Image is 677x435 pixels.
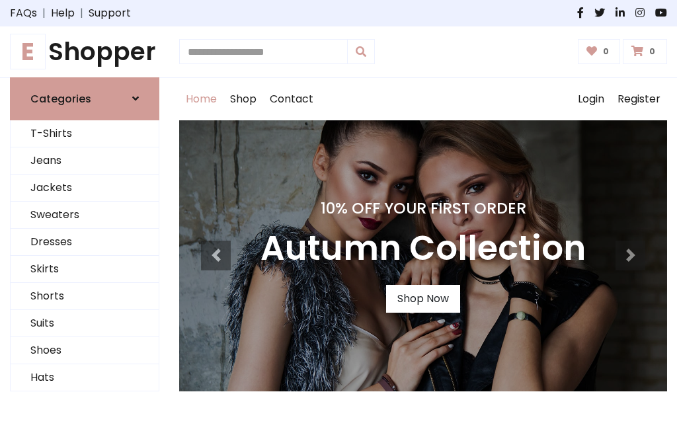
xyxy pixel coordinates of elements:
a: 0 [578,39,621,64]
a: EShopper [10,37,159,67]
span: | [37,5,51,21]
a: Register [611,78,667,120]
a: Skirts [11,256,159,283]
a: FAQs [10,5,37,21]
a: Jackets [11,175,159,202]
a: Jeans [11,147,159,175]
span: | [75,5,89,21]
h1: Shopper [10,37,159,67]
a: Contact [263,78,320,120]
h6: Categories [30,93,91,105]
a: Shop Now [386,285,460,313]
a: Home [179,78,223,120]
a: Shop [223,78,263,120]
a: 0 [623,39,667,64]
a: Support [89,5,131,21]
span: 0 [600,46,612,58]
a: Sweaters [11,202,159,229]
a: Suits [11,310,159,337]
span: E [10,34,46,69]
a: Shoes [11,337,159,364]
h4: 10% Off Your First Order [260,199,586,217]
a: Shorts [11,283,159,310]
a: Help [51,5,75,21]
a: Categories [10,77,159,120]
h3: Autumn Collection [260,228,586,269]
a: Login [571,78,611,120]
a: Dresses [11,229,159,256]
a: Hats [11,364,159,391]
a: T-Shirts [11,120,159,147]
span: 0 [646,46,658,58]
